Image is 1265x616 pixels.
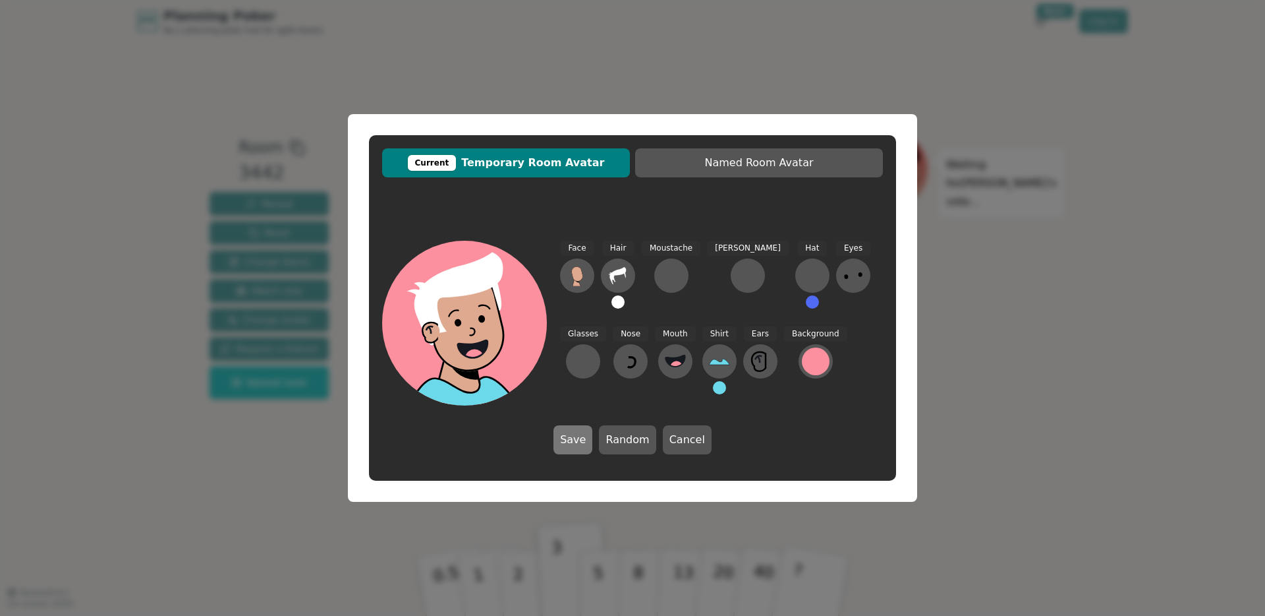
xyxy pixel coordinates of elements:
[560,241,594,256] span: Face
[663,425,712,454] button: Cancel
[408,155,457,171] div: Current
[642,155,876,171] span: Named Room Avatar
[613,326,648,342] span: Nose
[707,241,789,256] span: [PERSON_NAME]
[744,326,777,342] span: Ears
[553,425,592,454] button: Save
[389,155,623,171] span: Temporary Room Avatar
[836,241,870,256] span: Eyes
[599,425,656,454] button: Random
[797,241,827,256] span: Hat
[642,241,700,256] span: Moustache
[635,148,883,177] button: Named Room Avatar
[602,241,634,256] span: Hair
[655,326,696,342] span: Mouth
[784,326,847,342] span: Background
[560,326,606,342] span: Glasses
[702,326,737,342] span: Shirt
[382,148,630,177] button: CurrentTemporary Room Avatar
